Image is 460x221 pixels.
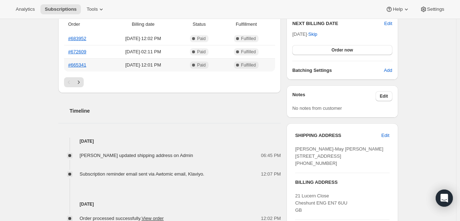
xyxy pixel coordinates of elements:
span: Edit [380,93,388,99]
h3: SHIPPING ADDRESS [295,132,381,139]
span: Paid [197,62,206,68]
span: Fulfillment [222,21,271,28]
button: Settings [416,4,449,14]
button: Subscriptions [40,4,81,14]
h4: [DATE] [58,201,281,208]
span: Tools [87,6,98,12]
a: #665341 [68,62,87,68]
h2: NEXT BILLING DATE [292,20,384,27]
h2: Timeline [70,107,281,114]
button: Add [380,65,396,76]
a: #683952 [68,36,87,41]
button: Analytics [11,4,39,14]
span: Subscription reminder email sent via Awtomic email, Klaviyo. [80,171,205,177]
span: [DATE] · 02:11 PM [110,48,177,55]
h3: BILLING ADDRESS [295,179,389,186]
span: Settings [427,6,444,12]
span: 21 Lucern Close Cheshunt ENG EN7 6UU GB [295,193,347,213]
span: Order processed successfully. [80,216,164,221]
span: Fulfilled [241,36,256,41]
button: Order now [292,45,392,55]
span: Fulfilled [241,49,256,55]
span: [DATE] · 12:02 PM [110,35,177,42]
th: Order [64,16,108,32]
span: Paid [197,36,206,41]
span: [DATE] · 12:01 PM [110,62,177,69]
button: Edit [384,20,392,27]
nav: Pagination [64,77,275,87]
span: Add [384,67,392,74]
h4: [DATE] [58,138,281,145]
h3: Notes [292,91,376,101]
span: 12:07 PM [261,171,281,178]
span: Fulfilled [241,62,256,68]
span: Subscriptions [45,6,77,12]
div: Open Intercom Messenger [436,190,453,207]
h6: Batching Settings [292,67,384,74]
span: No notes from customer [292,105,342,111]
span: [DATE] · [292,31,317,37]
span: Help [393,6,402,12]
button: Help [381,4,414,14]
a: #672609 [68,49,87,54]
span: Edit [381,132,389,139]
span: Paid [197,49,206,55]
button: Edit [376,91,392,101]
a: View order [142,216,164,221]
button: Skip [304,29,322,40]
span: Order now [332,47,353,53]
button: Edit [377,130,393,141]
span: [PERSON_NAME]-May [PERSON_NAME] [STREET_ADDRESS] [PHONE_NUMBER] [295,146,383,166]
span: Analytics [16,6,35,12]
button: Tools [82,4,109,14]
span: Status [181,21,217,28]
span: 06:45 PM [261,152,281,159]
button: Next [74,77,84,87]
span: Billing date [110,21,177,28]
span: Skip [308,31,317,38]
span: [PERSON_NAME] updated shipping address on Admin [80,153,193,158]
